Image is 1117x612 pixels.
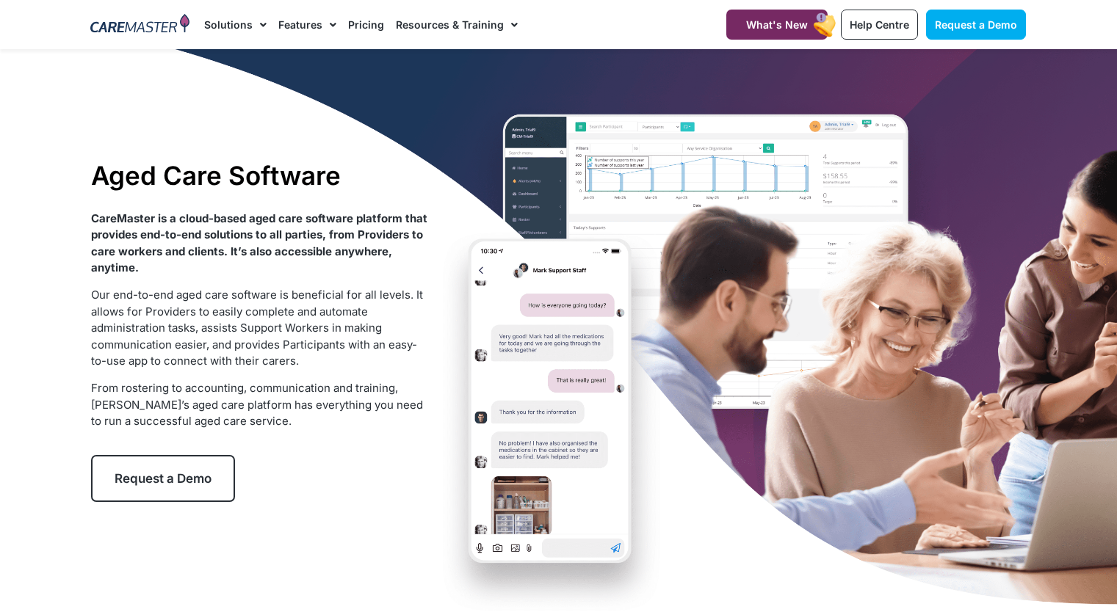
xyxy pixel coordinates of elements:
[935,18,1017,31] span: Request a Demo
[91,160,428,191] h1: Aged Care Software
[90,14,189,36] img: CareMaster Logo
[91,211,427,275] strong: CareMaster is a cloud-based aged care software platform that provides end-to-end solutions to all...
[746,18,808,31] span: What's New
[91,288,423,368] span: Our end-to-end aged care software is beneficial for all levels. It allows for Providers to easily...
[841,10,918,40] a: Help Centre
[91,455,235,502] a: Request a Demo
[115,471,212,486] span: Request a Demo
[850,18,909,31] span: Help Centre
[726,10,828,40] a: What's New
[926,10,1026,40] a: Request a Demo
[91,381,423,428] span: From rostering to accounting, communication and training, [PERSON_NAME]’s aged care platform has ...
